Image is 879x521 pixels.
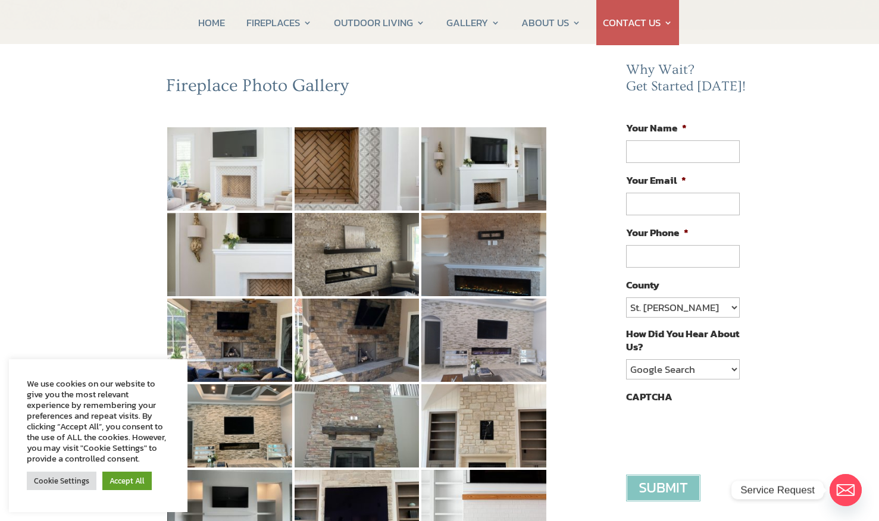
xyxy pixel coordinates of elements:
img: 12 [421,384,546,467]
label: County [626,278,659,291]
a: Accept All [102,472,152,490]
img: 8 [295,299,420,382]
img: 1 [167,127,292,211]
img: 7 [167,299,292,382]
input: Submit [626,475,700,501]
label: Your Name [626,121,687,134]
img: 9 [421,299,546,382]
img: 11 [295,384,420,467]
img: 2 [295,127,420,211]
h2: Why Wait? Get Started [DATE]! [626,62,749,101]
img: 10 [167,384,292,467]
div: We use cookies on our website to give you the most relevant experience by remembering your prefer... [27,378,170,464]
img: 4 [167,213,292,296]
h2: Fireplace Photo Gallery [166,75,548,102]
label: CAPTCHA [626,390,672,403]
label: Your Phone [626,226,689,239]
label: Your Email [626,174,686,187]
a: Cookie Settings [27,472,96,490]
img: 5 [295,213,420,296]
a: Email [830,474,862,506]
img: 6 [421,213,546,296]
img: 3 [421,127,546,211]
iframe: reCAPTCHA [626,409,807,456]
label: How Did You Hear About Us? [626,327,739,353]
